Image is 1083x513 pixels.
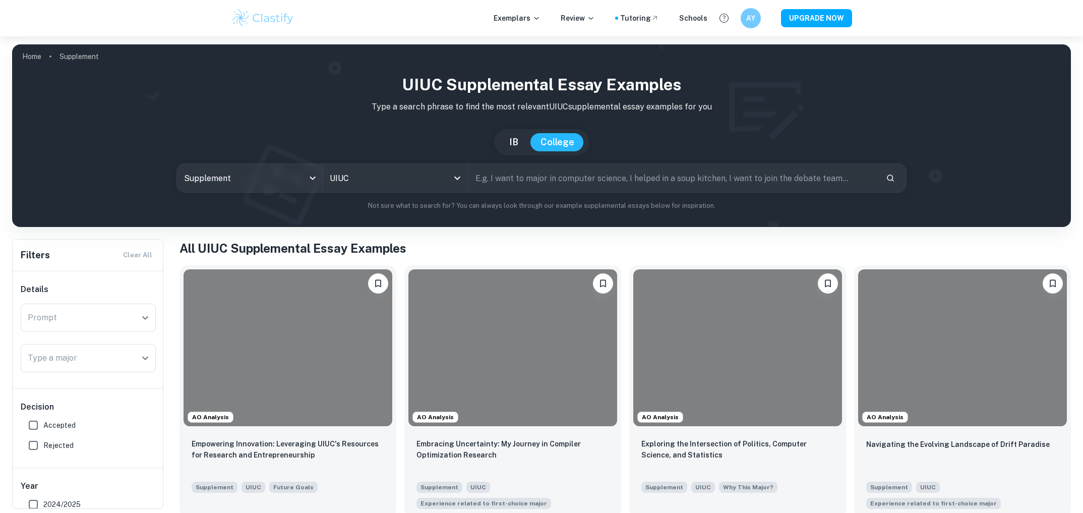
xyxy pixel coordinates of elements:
p: Type a search phrase to find the most relevant UIUC supplemental essay examples for you [20,101,1063,113]
p: Not sure what to search for? You can always look through our example supplemental essays below fo... [20,201,1063,211]
button: Bookmark [818,273,838,294]
span: 2024/2025 [43,499,81,510]
span: AO Analysis [638,413,683,422]
span: UIUC [466,482,490,493]
button: Bookmark [1043,273,1063,294]
h6: Details [21,283,156,296]
button: Bookmark [368,273,388,294]
span: Supplement [416,482,462,493]
a: Home [22,49,41,64]
input: E.g. I want to major in computer science, I helped in a soup kitchen, I want to join the debate t... [468,164,877,192]
button: College [530,133,584,151]
span: Supplement [641,482,687,493]
h6: Year [21,480,156,492]
p: Review [561,13,595,24]
button: Search [882,169,899,187]
h1: UIUC Supplemental Essay Examples [20,73,1063,97]
span: Describe your personal and/or career goals after graduating from UIUC and how your selected first... [269,481,318,493]
span: AO Analysis [413,413,458,422]
button: UPGRADE NOW [781,9,852,27]
span: AO Analysis [188,413,233,422]
span: Explain, in detail, an experience you've had in the past 3 to 4 years related to your first-choic... [416,497,551,509]
h1: All UIUC Supplemental Essay Examples [179,239,1071,257]
button: Open [138,351,152,365]
span: Why This Major? [723,483,773,492]
h6: AY [745,13,757,24]
span: Experience related to first-choice major [870,499,997,508]
a: Tutoring [620,13,659,24]
span: Accepted [43,420,76,431]
span: Supplement [866,482,912,493]
img: profile cover [12,44,1071,227]
span: Future Goals [273,483,314,492]
span: Supplement [192,482,237,493]
span: UIUC [916,482,940,493]
div: Supplement [177,164,322,192]
button: AY [741,8,761,28]
span: Explain, in detail, an experience you've had in the past 3 to 4 years related to your first-choic... [866,497,1001,509]
h6: Decision [21,401,156,413]
h6: Filters [21,248,50,262]
span: Rejected [43,440,74,451]
button: IB [499,133,528,151]
p: Embracing Uncertainty: My Journey in Compiler Optimization Research [416,438,609,461]
button: Open [138,311,152,325]
button: Bookmark [593,273,613,294]
a: Schools [679,13,707,24]
p: Exploring the Intersection of Politics, Computer Science, and Statistics [641,438,834,461]
p: Exemplars [494,13,540,24]
p: Empowering Innovation: Leveraging UIUC's Resources for Research and Entrepreneurship [192,438,384,461]
span: AO Analysis [863,413,908,422]
button: Open [450,171,464,185]
span: You have selected a second-choice major. Please explain your interest in that major or your overa... [719,481,777,493]
p: Supplement [59,51,99,62]
span: UIUC [691,482,715,493]
span: Experience related to first-choice major [420,499,547,508]
button: Help and Feedback [715,10,733,27]
img: Clastify logo [231,8,295,28]
p: Navigating the Evolving Landscape of Drift Paradise [866,439,1050,450]
span: UIUC [242,482,265,493]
